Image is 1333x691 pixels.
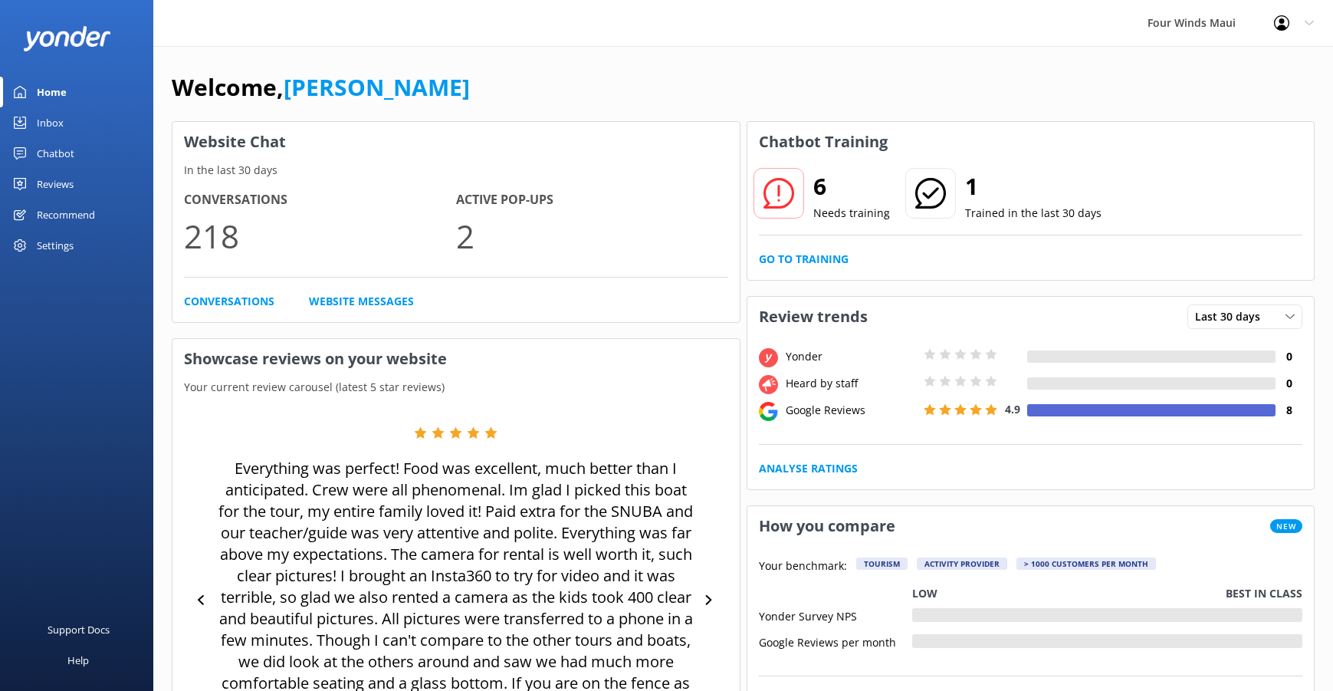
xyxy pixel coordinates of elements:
div: Google Reviews per month [759,634,912,648]
div: Support Docs [48,614,110,645]
h4: 0 [1276,348,1302,365]
div: Home [37,77,67,107]
p: Your benchmark: [759,558,847,576]
p: Best in class [1226,585,1302,602]
h4: Conversations [184,190,456,210]
div: Recommend [37,199,95,230]
p: Trained in the last 30 days [965,205,1102,222]
h3: Website Chat [172,122,740,162]
div: Activity Provider [917,558,1007,570]
span: 4.9 [1005,402,1020,416]
h3: How you compare [747,506,907,546]
a: [PERSON_NAME] [284,71,470,103]
div: Reviews [37,169,74,199]
p: 2 [456,210,728,262]
div: Heard by staff [782,375,920,392]
span: New [1270,519,1302,533]
div: Yonder Survey NPS [759,608,912,622]
div: Yonder [782,348,920,365]
div: > 1000 customers per month [1016,558,1156,570]
h2: 6 [813,168,890,205]
p: Low [912,585,937,602]
div: Inbox [37,107,64,138]
h4: 0 [1276,375,1302,392]
span: Last 30 days [1195,308,1269,325]
div: Help [67,645,89,676]
a: Conversations [184,293,274,310]
h4: 8 [1276,402,1302,419]
h1: Welcome, [172,69,470,106]
h2: 1 [965,168,1102,205]
a: Analyse Ratings [759,460,858,477]
p: Your current review carousel (latest 5 star reviews) [172,379,740,396]
p: Needs training [813,205,890,222]
img: yonder-white-logo.png [23,26,111,51]
div: Google Reviews [782,402,920,419]
h3: Chatbot Training [747,122,899,162]
a: Website Messages [309,293,414,310]
p: 218 [184,210,456,262]
h4: Active Pop-ups [456,190,728,210]
div: Chatbot [37,138,74,169]
div: Tourism [856,558,908,570]
a: Go to Training [759,251,849,268]
h3: Showcase reviews on your website [172,339,740,379]
div: Settings [37,230,74,261]
p: In the last 30 days [172,162,740,179]
h3: Review trends [747,297,879,337]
